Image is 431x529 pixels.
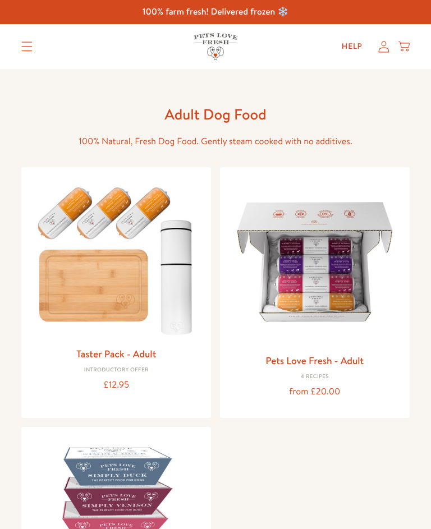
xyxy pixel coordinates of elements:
summary: Translation missing: en.sections.header.menu [12,33,42,61]
div: 4 Recipes [229,374,401,380]
h1: Adult Dog Food [36,105,395,124]
img: Pets Love Fresh - Adult [229,176,401,348]
div: Introductory Offer [30,367,202,374]
img: Pets Love Fresh [194,33,237,59]
div: £12.95 [30,378,202,393]
span: 100% Natural, Fresh Dog Food. Gently steam cooked with no additives. [79,135,352,148]
div: from £20.00 [229,384,401,399]
a: Help [333,35,372,58]
a: Pets Love Fresh - Adult [265,353,364,367]
img: Taster Pack - Adult [30,176,202,341]
a: Taster Pack - Adult [76,347,156,361]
